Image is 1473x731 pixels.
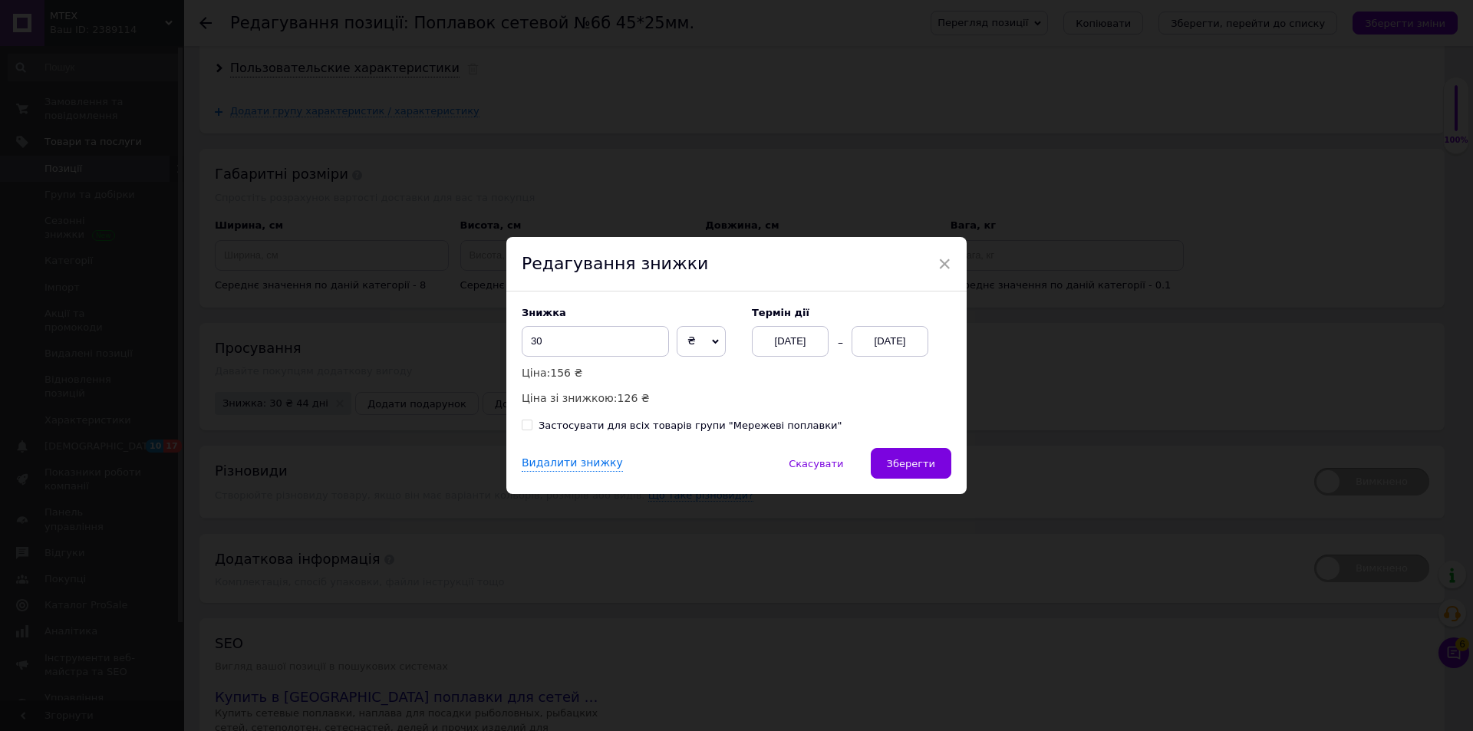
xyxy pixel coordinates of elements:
span: Редагування знижки [522,254,708,273]
label: Термін дії [752,307,951,318]
div: Застосувати для всіх товарів групи "Мережеві поплавки" [539,419,842,433]
div: [DATE] [852,326,928,357]
span: × [938,251,951,277]
p: - высокая плавучесть; - низкая стоимость. [15,7,967,54]
strong: Достоинства: [15,8,82,20]
p: Ціна: [522,364,736,381]
button: Зберегти [871,448,951,479]
p: Ціна зі знижкою: [522,390,736,407]
div: Видалити знижку [522,456,623,472]
div: [DATE] [752,326,829,357]
button: Скасувати [773,448,859,479]
span: Скасувати [789,458,843,469]
span: 156 ₴ [550,367,582,379]
strong: Недостатки: [26,66,87,77]
span: Знижка [522,307,566,318]
span: ₴ [687,334,696,347]
p: - низкая стойкость к ультрафиолетовому излучению и соленой воде; - низкая прочность; - высокая ги... [15,64,967,176]
span: Зберегти [887,458,935,469]
span: 126 ₴ [618,392,650,404]
input: 0 [522,326,669,357]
